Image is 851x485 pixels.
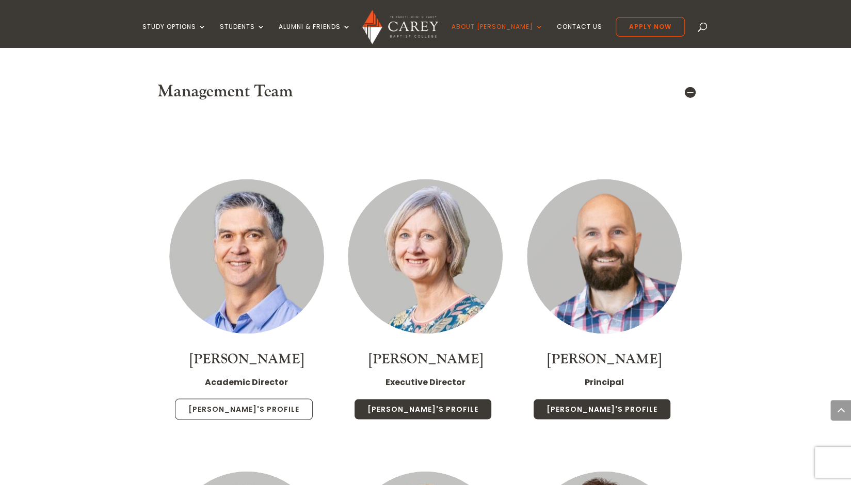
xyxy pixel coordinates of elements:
[205,376,288,388] strong: Academic Director
[616,17,685,37] a: Apply Now
[368,350,483,367] a: [PERSON_NAME]
[279,23,351,47] a: Alumni & Friends
[547,350,662,367] a: [PERSON_NAME]
[169,179,324,333] img: Rob Ayres_300x300
[220,23,265,47] a: Students
[527,179,682,333] img: Paul Jones (300 x 300px)
[557,23,602,47] a: Contact Us
[175,398,313,420] a: [PERSON_NAME]'s Profile
[386,376,465,388] strong: Executive Director
[189,350,304,367] a: [PERSON_NAME]
[452,23,543,47] a: About [PERSON_NAME]
[362,10,438,44] img: Carey Baptist College
[585,376,624,388] strong: Principal
[142,23,206,47] a: Study Options
[348,179,503,333] img: Staff Thumbnail - Chris Berry
[157,82,694,102] h5: Management Team
[533,398,671,420] a: [PERSON_NAME]'s Profile
[354,398,492,420] a: [PERSON_NAME]'s Profile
